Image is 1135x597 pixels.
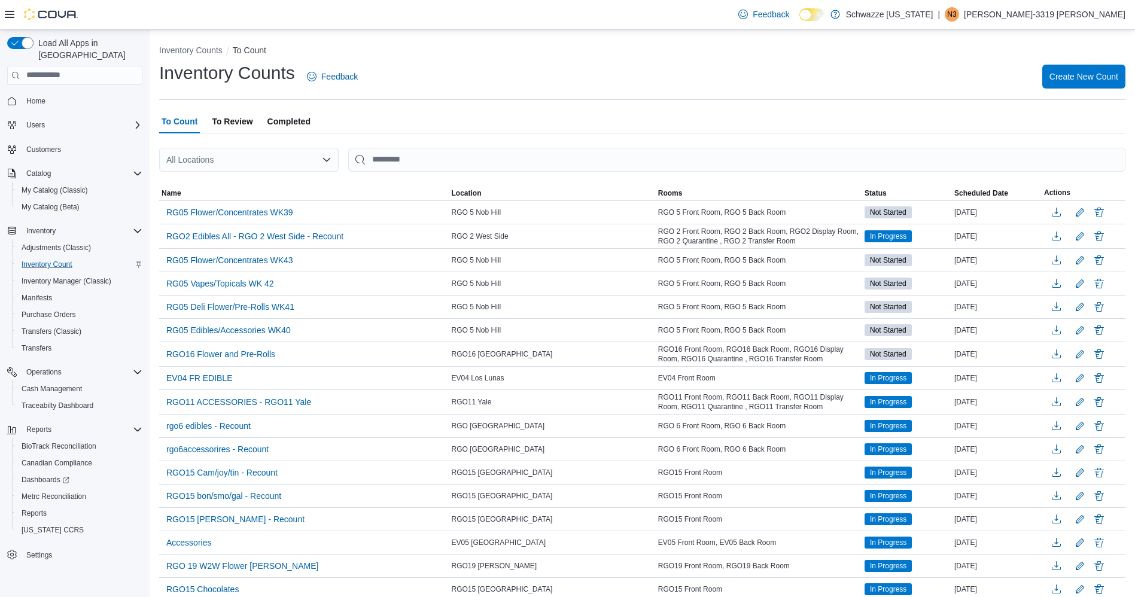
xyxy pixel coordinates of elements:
[17,398,98,413] a: Traceabilty Dashboard
[452,491,553,501] span: RGO15 [GEOGRAPHIC_DATA]
[870,514,906,525] span: In Progress
[17,439,101,453] a: BioTrack Reconciliation
[865,206,912,218] span: Not Started
[17,489,91,504] a: Metrc Reconciliation
[22,492,86,501] span: Metrc Reconciliation
[799,8,824,21] input: Dark Mode
[656,323,862,337] div: RGO 5 Front Room, RGO 5 Back Room
[1092,300,1106,314] button: Delete
[12,397,147,414] button: Traceabilty Dashboard
[162,203,298,221] button: RG05 Flower/Concentrates WK39
[952,323,1042,337] div: [DATE]
[1092,419,1106,433] button: Delete
[12,323,147,340] button: Transfers (Classic)
[452,325,501,335] span: RGO 5 Nob Hill
[22,276,111,286] span: Inventory Manager (Classic)
[24,8,78,20] img: Cova
[954,188,1008,198] span: Scheduled Date
[22,260,72,269] span: Inventory Count
[656,465,862,480] div: RGO15 Front Room
[870,278,906,289] span: Not Started
[799,21,800,22] span: Dark Mode
[159,45,223,55] button: Inventory Counts
[12,380,147,397] button: Cash Management
[656,276,862,291] div: RGO 5 Front Room, RGO 5 Back Room
[162,251,298,269] button: RG05 Flower/Concentrates WK43
[1073,227,1087,245] button: Edit count details
[865,372,912,384] span: In Progress
[865,348,912,360] span: Not Started
[1073,321,1087,339] button: Edit count details
[12,522,147,538] button: [US_STATE] CCRS
[17,307,81,322] a: Purchase Orders
[1049,71,1118,83] span: Create New Count
[1042,65,1125,89] button: Create New Count
[870,301,906,312] span: Not Started
[656,582,862,596] div: RGO15 Front Room
[1092,535,1106,550] button: Delete
[166,372,233,384] span: EV04 FR EDIBLE
[12,256,147,273] button: Inventory Count
[166,324,291,336] span: RG05 Edibles/Accessories WK40
[166,254,293,266] span: RG05 Flower/Concentrates WK43
[656,342,862,366] div: RGO16 Front Room, RGO16 Back Room, RGO16 Display Room, RGO16 Quarantine , RGO16 Transfer Room
[2,165,147,182] button: Catalog
[12,182,147,199] button: My Catalog (Classic)
[26,425,51,434] span: Reports
[656,442,862,456] div: RGO 6 Front Room, RGO 6 Back Room
[1073,203,1087,221] button: Edit count details
[952,229,1042,243] div: [DATE]
[656,300,862,314] div: RGO 5 Front Room, RGO 5 Back Room
[865,467,912,479] span: In Progress
[162,534,216,552] button: Accessories
[865,324,912,336] span: Not Started
[12,273,147,290] button: Inventory Manager (Classic)
[1073,464,1087,482] button: Edit count details
[952,395,1042,409] div: [DATE]
[656,489,862,503] div: RGO15 Front Room
[870,255,906,266] span: Not Started
[17,240,96,255] a: Adjustments (Classic)
[22,441,96,451] span: BioTrack Reconciliation
[870,231,906,242] span: In Progress
[17,240,142,255] span: Adjustments (Classic)
[870,207,906,218] span: Not Started
[162,464,282,482] button: RGO15 Cam/joy/tin - Recount
[1044,188,1070,197] span: Actions
[162,109,197,133] span: To Count
[656,419,862,433] div: RGO 6 Front Room, RGO 6 Back Room
[952,559,1042,573] div: [DATE]
[452,397,492,407] span: RGO11 Yale
[22,548,57,562] a: Settings
[452,514,553,524] span: RGO15 [GEOGRAPHIC_DATA]
[17,183,93,197] a: My Catalog (Classic)
[870,444,906,455] span: In Progress
[452,302,501,312] span: RGO 5 Nob Hill
[952,535,1042,550] div: [DATE]
[22,310,76,319] span: Purchase Orders
[159,186,449,200] button: Name
[952,442,1042,456] div: [DATE]
[1092,582,1106,596] button: Delete
[452,208,501,217] span: RGO 5 Nob Hill
[656,205,862,220] div: RGO 5 Front Room, RGO 5 Back Room
[656,559,862,573] div: RGO19 Front Room, RGO19 Back Room
[734,2,794,26] a: Feedback
[26,96,45,106] span: Home
[17,456,97,470] a: Canadian Compliance
[12,340,147,357] button: Transfers
[302,65,363,89] a: Feedback
[12,505,147,522] button: Reports
[656,535,862,550] div: EV05 Front Room, EV05 Back Room
[166,420,251,432] span: rgo6 edibles - Recount
[2,117,147,133] button: Users
[952,419,1042,433] div: [DATE]
[162,487,286,505] button: RGO15 bon/smo/gal - Recount
[166,467,278,479] span: RGO15 Cam/joy/tin - Recount
[17,291,142,305] span: Manifests
[166,513,305,525] span: RGO15 [PERSON_NAME] - Recount
[1092,442,1106,456] button: Delete
[17,439,142,453] span: BioTrack Reconciliation
[870,491,906,501] span: In Progress
[452,444,545,454] span: RGO [GEOGRAPHIC_DATA]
